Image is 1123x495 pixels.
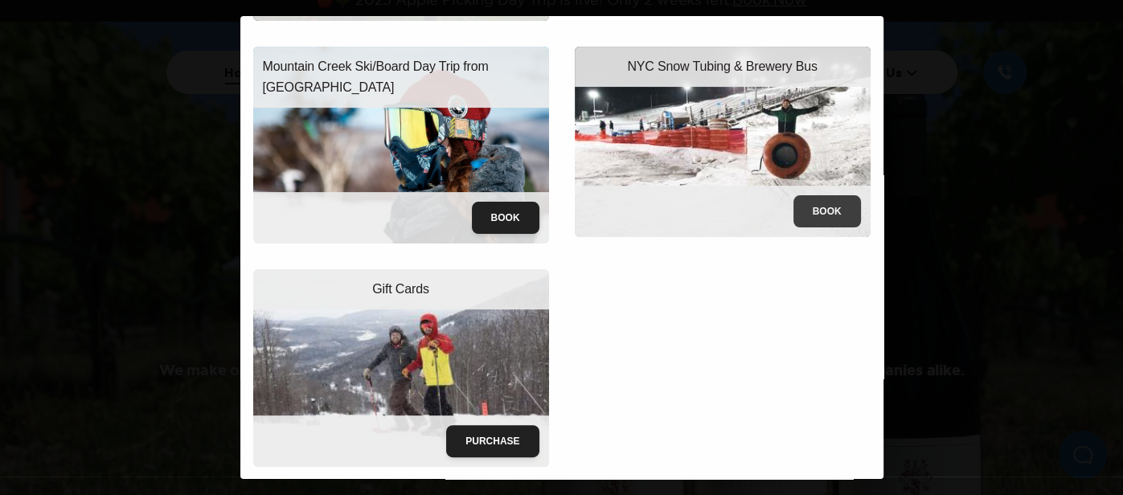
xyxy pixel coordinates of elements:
[263,56,539,98] p: Mountain Creek Ski/Board Day Trip from [GEOGRAPHIC_DATA]
[372,279,428,300] p: Gift Cards
[253,47,549,243] img: mountain-creek-ski-trip.jpeg
[253,269,549,466] img: giftcards.jpg
[627,56,817,77] p: NYC Snow Tubing & Brewery Bus
[446,425,539,457] button: Purchase
[472,202,539,234] button: Book
[793,195,861,227] button: Book
[575,47,871,237] img: snowtubing-trip.jpeg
